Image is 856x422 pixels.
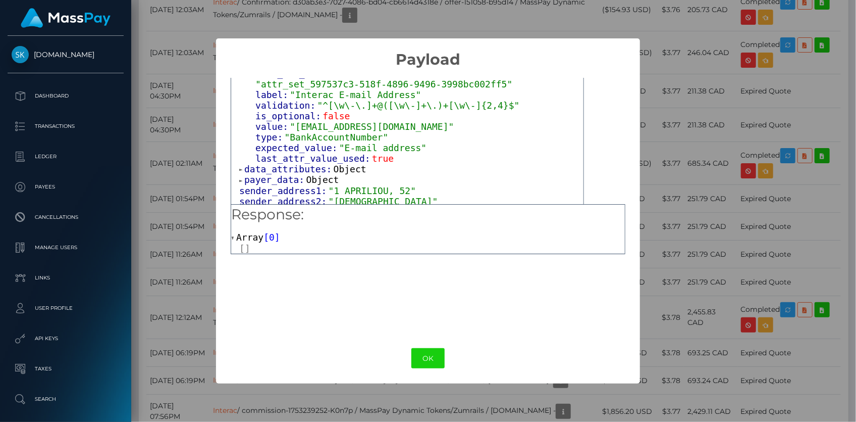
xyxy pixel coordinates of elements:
span: "Interac E-mail Address" [290,89,421,100]
p: Search [12,392,120,407]
span: Array [236,232,263,243]
p: Cancellations [12,210,120,225]
img: MassPay Logo [21,8,111,28]
span: "^[\w\-\.]+@([\w\-]+\.)+[\w\-]{2,4}$" [317,100,520,111]
span: "[EMAIL_ADDRESS][DOMAIN_NAME]" [290,121,454,132]
span: true [372,153,394,164]
span: "attr_set_597537c3-518f-4896-9496-3998bc002ff5" [255,79,512,89]
span: validation: [255,100,317,111]
span: "1 APRILIOU, 52" [329,185,416,196]
span: Object [334,164,366,174]
p: Payees [12,179,120,195]
p: Links [12,270,120,286]
span: expected_value: [255,143,339,153]
span: "[DEMOGRAPHIC_DATA]" [329,196,438,207]
span: sender_address1: [239,185,329,196]
p: Transactions [12,119,120,134]
span: "E-mail address" [339,143,426,153]
span: type: [255,132,284,143]
span: "BankAccountNumber" [285,132,389,143]
span: is_optional: [255,111,323,121]
span: sender_address2: [239,196,329,207]
span: [ [263,232,269,243]
span: value: [255,121,290,132]
button: OK [411,348,445,369]
span: false [323,111,350,121]
span: Object [306,174,339,185]
span: ] [275,232,280,243]
p: User Profile [12,301,120,316]
p: Ledger [12,149,120,164]
span: [DOMAIN_NAME] [8,50,124,59]
span: label: [255,89,290,100]
span: last_attr_value_used: [255,153,372,164]
span: 0 [269,232,275,243]
p: Manage Users [12,240,120,255]
p: Dashboard [12,88,120,104]
img: Skin.Land [12,46,29,63]
span: data_attributes: [244,164,334,174]
p: API Keys [12,331,120,346]
h5: Response: [231,205,625,225]
span: payer_data: [244,174,306,185]
h2: Payload [216,38,639,69]
p: Taxes [12,361,120,377]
